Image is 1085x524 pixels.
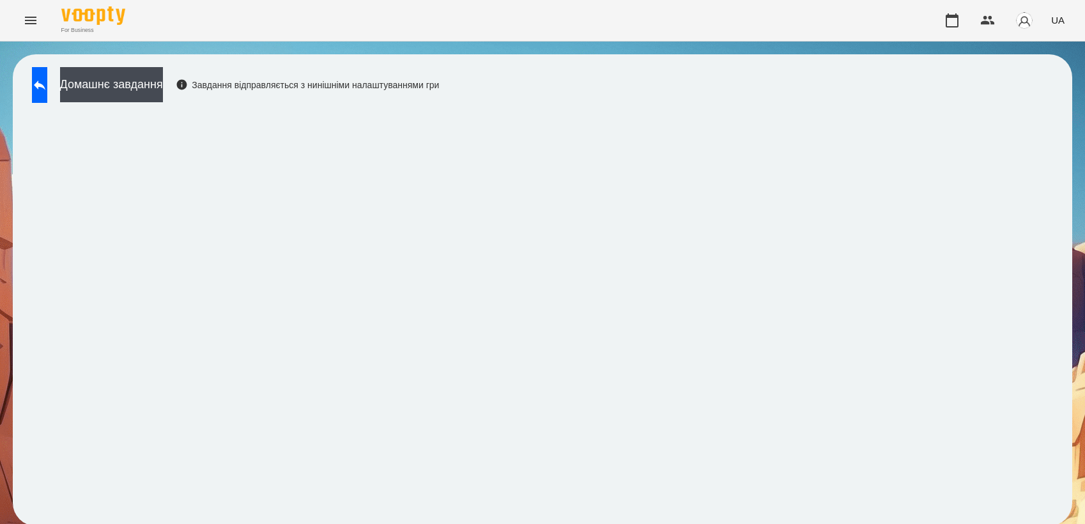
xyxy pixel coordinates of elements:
[60,67,163,102] button: Домашнє завдання
[176,79,440,91] div: Завдання відправляється з нинішніми налаштуваннями гри
[15,5,46,36] button: Menu
[61,26,125,35] span: For Business
[1051,13,1065,27] span: UA
[61,6,125,25] img: Voopty Logo
[1046,8,1070,32] button: UA
[1015,12,1033,29] img: avatar_s.png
